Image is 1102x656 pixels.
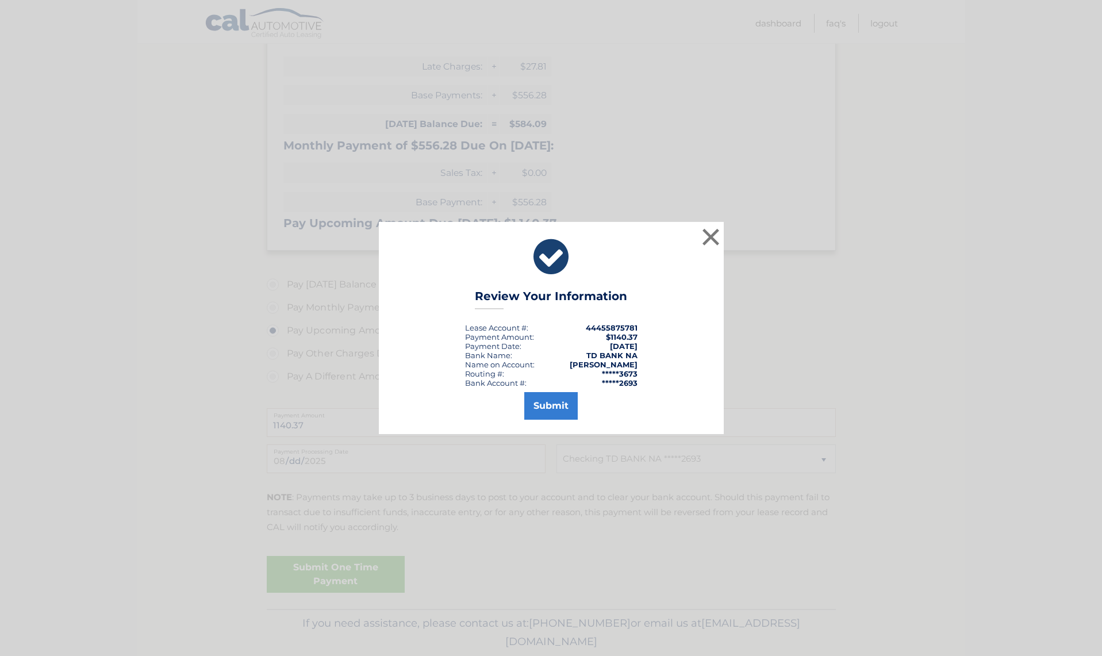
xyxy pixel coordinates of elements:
[524,392,578,420] button: Submit
[606,332,638,342] span: $1140.37
[586,351,638,360] strong: TD BANK NA
[610,342,638,351] span: [DATE]
[465,378,527,388] div: Bank Account #:
[465,342,520,351] span: Payment Date
[570,360,638,369] strong: [PERSON_NAME]
[465,369,504,378] div: Routing #:
[465,351,512,360] div: Bank Name:
[465,323,528,332] div: Lease Account #:
[475,289,627,309] h3: Review Your Information
[465,360,535,369] div: Name on Account:
[465,342,521,351] div: :
[586,323,638,332] strong: 44455875781
[700,225,723,248] button: ×
[465,332,534,342] div: Payment Amount:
